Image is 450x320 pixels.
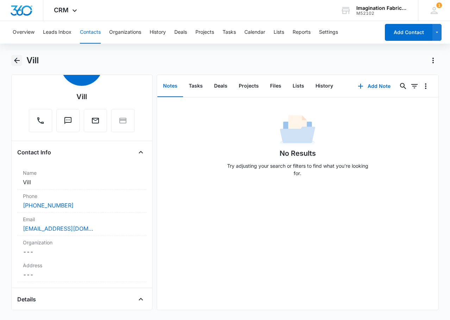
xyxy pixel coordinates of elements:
[280,113,315,148] img: No Data
[356,5,408,11] div: account name
[29,120,52,126] a: Call
[23,178,141,186] dd: Vill
[11,55,22,66] button: Back
[436,2,442,8] div: notifications count
[195,21,214,44] button: Projects
[23,169,141,177] label: Name
[109,21,141,44] button: Organizations
[385,24,432,41] button: Add Contact
[17,259,146,282] div: Address---
[208,75,233,97] button: Deals
[264,75,287,97] button: Files
[23,192,141,200] label: Phone
[157,75,183,97] button: Notes
[23,216,141,223] label: Email
[436,2,442,8] span: 1
[23,262,141,269] label: Address
[17,190,146,213] div: Phone[PHONE_NUMBER]
[84,109,107,132] button: Email
[80,21,101,44] button: Contacts
[135,294,146,305] button: Close
[280,148,316,159] h1: No Results
[84,120,107,126] a: Email
[244,21,265,44] button: Calendar
[398,81,409,92] button: Search...
[56,120,80,126] a: Text
[23,248,141,256] dd: ---
[223,21,236,44] button: Tasks
[17,166,146,190] div: NameVill
[56,109,80,132] button: Text
[409,81,420,92] button: Filters
[150,21,166,44] button: History
[310,75,339,97] button: History
[135,147,146,158] button: Close
[224,162,371,177] p: Try adjusting your search or filters to find what you’re looking for.
[17,236,146,259] div: Organization---
[23,201,74,210] a: [PHONE_NUMBER]
[183,75,208,97] button: Tasks
[420,81,431,92] button: Overflow Menu
[26,55,39,66] h1: Vill
[17,148,51,156] h4: Contact Info
[351,78,398,95] button: Add Note
[29,109,52,132] button: Call
[293,21,311,44] button: Reports
[287,75,310,97] button: Lists
[233,75,264,97] button: Projects
[17,213,146,236] div: Email[EMAIL_ADDRESS][DOMAIN_NAME]
[274,21,284,44] button: Lists
[43,21,71,44] button: Leads Inbox
[23,270,141,279] dd: ---
[76,91,87,102] div: Vill
[23,224,93,233] a: [EMAIL_ADDRESS][DOMAIN_NAME]
[13,21,35,44] button: Overview
[54,6,69,14] span: CRM
[356,11,408,16] div: account id
[174,21,187,44] button: Deals
[17,295,36,303] h4: Details
[427,55,439,66] button: Actions
[23,239,141,246] label: Organization
[319,21,338,44] button: Settings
